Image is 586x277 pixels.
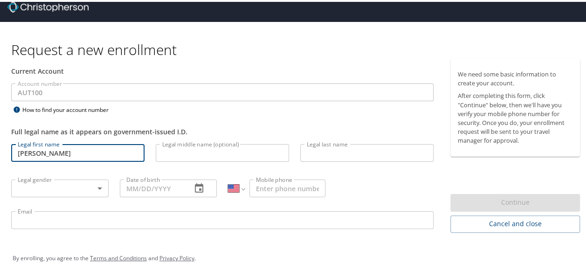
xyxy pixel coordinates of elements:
[11,64,434,74] div: Current Account
[159,252,194,260] a: Privacy Policy
[11,178,109,195] div: ​
[11,102,128,114] div: How to find your account number
[13,245,580,268] div: By enrolling, you agree to the and .
[90,252,147,260] a: Terms and Conditions
[11,125,434,135] div: Full legal name as it appears on government-issued I.D.
[450,214,580,231] button: Cancel and close
[249,178,325,195] input: Enter phone number
[458,216,572,228] span: Cancel and close
[458,90,572,143] p: After completing this form, click "Continue" below, then we'll have you verify your mobile phone ...
[120,178,185,195] input: MM/DD/YYYY
[458,68,572,86] p: We need some basic information to create your account.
